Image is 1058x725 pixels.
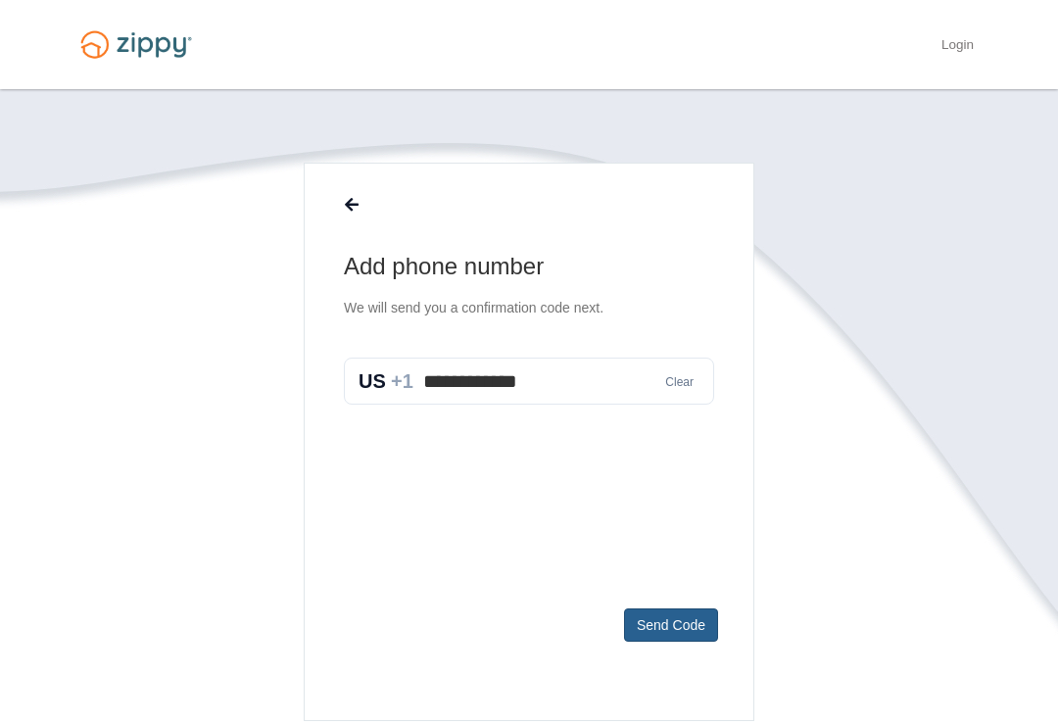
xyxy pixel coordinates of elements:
h1: Add phone number [344,251,714,282]
p: We will send you a confirmation code next. [344,298,714,318]
a: Login [941,37,974,57]
button: Clear [659,373,699,392]
button: Send Code [624,608,718,642]
img: Logo [69,22,204,68]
